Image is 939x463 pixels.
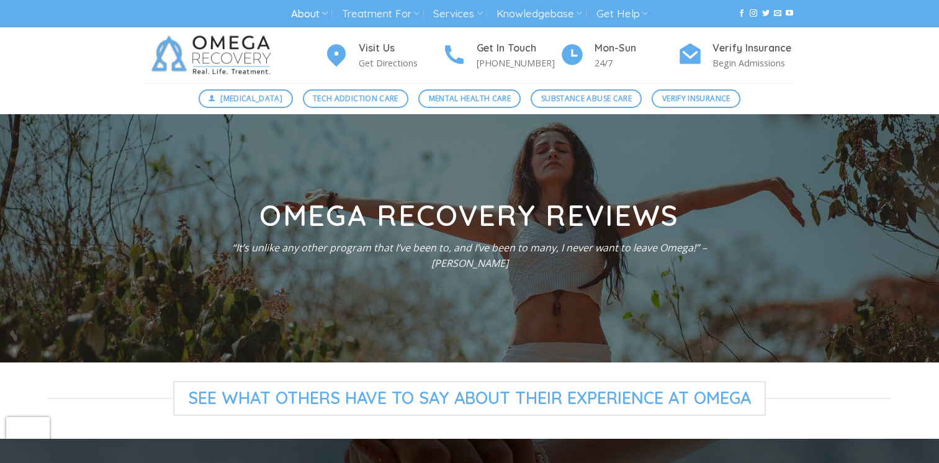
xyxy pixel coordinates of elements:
a: Tech Addiction Care [303,89,409,108]
a: Visit Us Get Directions [324,40,442,71]
a: Follow on YouTube [786,9,793,18]
h4: Mon-Sun [595,40,678,56]
span: [MEDICAL_DATA] [220,92,282,104]
img: Omega Recovery [144,27,284,83]
a: Treatment For [342,2,420,25]
span: Mental Health Care [429,92,511,104]
a: [MEDICAL_DATA] [199,89,293,108]
a: About [291,2,328,25]
i: “It’s unlike any other program that I’ve been to, and I’ve been to many, I never want to leave Om... [232,240,707,270]
span: Substance Abuse Care [541,92,632,104]
span: Tech Addiction Care [313,92,398,104]
a: Get Help [596,2,648,25]
a: Knowledgebase [496,2,582,25]
a: Follow on Facebook [738,9,745,18]
a: Follow on Twitter [762,9,770,18]
span: See what others have to say about their experience at omega [173,381,766,416]
p: 24/7 [595,56,678,70]
strong: Omega Recovery Reviews [259,197,679,233]
a: Send us an email [774,9,781,18]
h4: Visit Us [359,40,442,56]
h4: Get In Touch [477,40,560,56]
p: [PHONE_NUMBER] [477,56,560,70]
a: Mental Health Care [418,89,521,108]
a: Follow on Instagram [750,9,757,18]
p: Begin Admissions [712,56,796,70]
a: Verify Insurance [652,89,740,108]
a: Get In Touch [PHONE_NUMBER] [442,40,560,71]
h4: Verify Insurance [712,40,796,56]
a: Verify Insurance Begin Admissions [678,40,796,71]
span: Verify Insurance [662,92,730,104]
a: Substance Abuse Care [531,89,642,108]
p: Get Directions [359,56,442,70]
a: Services [433,2,482,25]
